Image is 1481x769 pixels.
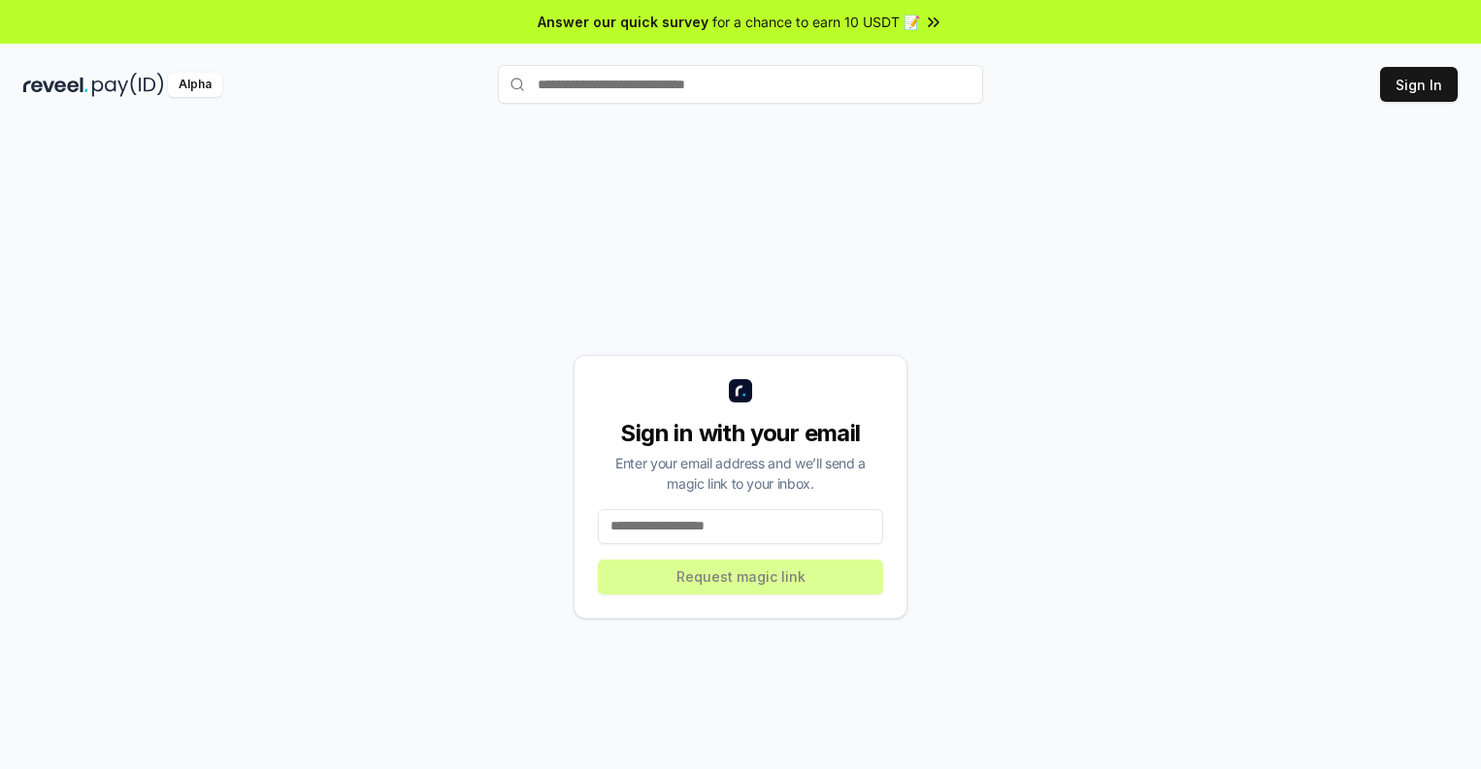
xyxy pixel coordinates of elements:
[538,12,708,32] span: Answer our quick survey
[712,12,920,32] span: for a chance to earn 10 USDT 📝
[729,379,752,402] img: logo_small
[598,418,883,449] div: Sign in with your email
[598,453,883,494] div: Enter your email address and we’ll send a magic link to your inbox.
[23,73,88,97] img: reveel_dark
[1380,67,1458,102] button: Sign In
[92,73,164,97] img: pay_id
[168,73,222,97] div: Alpha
